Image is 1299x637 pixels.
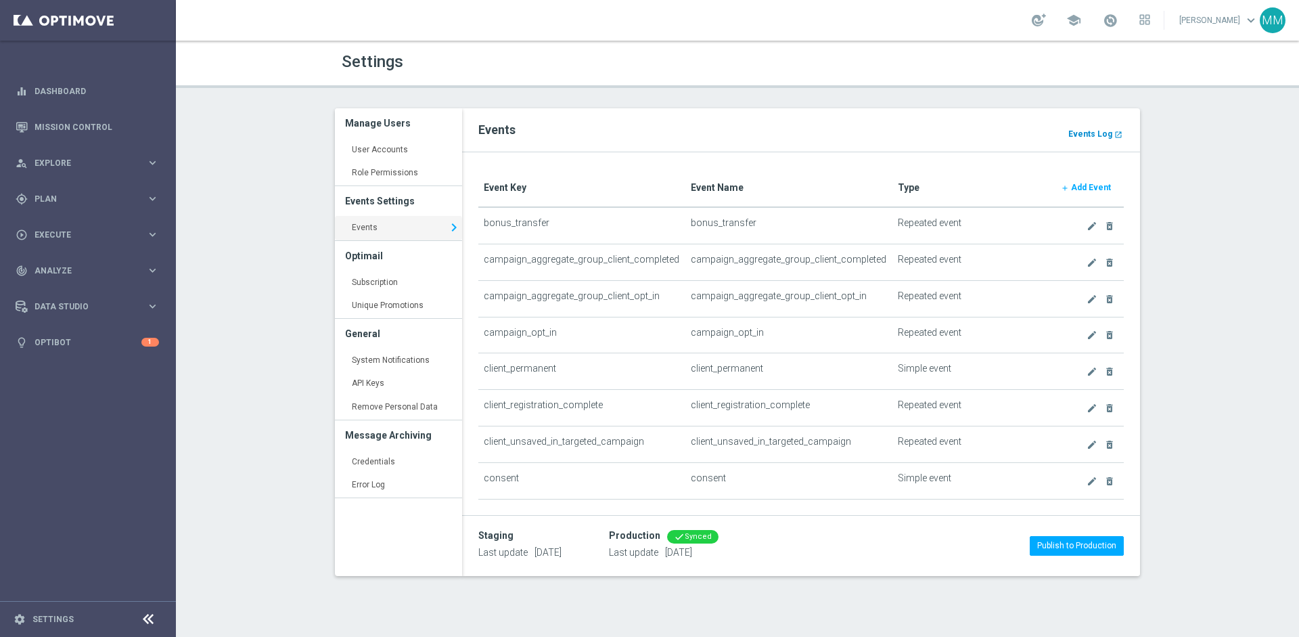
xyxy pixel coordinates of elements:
[478,169,685,207] th: Event Key
[15,337,160,348] button: lightbulb Optibot 1
[16,301,146,313] div: Data Studio
[478,499,685,535] td: deposit
[1104,221,1115,232] i: delete_forever
[478,317,685,353] td: campaign_opt_in
[1104,294,1115,305] i: delete_forever
[1087,403,1097,414] i: create
[335,473,462,498] a: Error Log
[16,324,159,360] div: Optibot
[685,390,892,426] td: client_registration_complete
[1087,294,1097,305] i: create
[1061,184,1069,192] i: add
[1104,257,1115,268] i: delete_forever
[335,161,462,185] a: Role Permissions
[15,158,160,169] button: person_search Explore keyboard_arrow_right
[1087,221,1097,232] i: create
[1244,13,1258,28] span: keyboard_arrow_down
[335,138,462,162] a: User Accounts
[16,336,28,349] i: lightbulb
[35,109,159,145] a: Mission Control
[15,265,160,276] button: track_changes Analyze keyboard_arrow_right
[345,186,452,216] h3: Events Settings
[16,73,159,109] div: Dashboard
[15,86,160,97] button: equalizer Dashboard
[685,499,892,535] td: deposit
[685,244,892,281] td: campaign_aggregate_group_client_completed
[892,169,1048,207] th: Type
[892,317,1048,353] td: Repeated event
[1104,366,1115,377] i: delete_forever
[446,217,462,238] i: keyboard_arrow_right
[478,353,685,390] td: client_permanent
[685,207,892,244] td: bonus_transfer
[146,228,159,241] i: keyboard_arrow_right
[15,122,160,133] button: Mission Control
[685,462,892,499] td: consent
[534,547,562,558] span: [DATE]
[15,229,160,240] div: play_circle_outline Execute keyboard_arrow_right
[16,157,146,169] div: Explore
[15,194,160,204] button: gps_fixed Plan keyboard_arrow_right
[1104,439,1115,450] i: delete_forever
[345,108,452,138] h3: Manage Users
[685,317,892,353] td: campaign_opt_in
[35,324,141,360] a: Optibot
[16,85,28,97] i: equalizer
[685,353,892,390] td: client_permanent
[16,193,28,205] i: gps_fixed
[685,169,892,207] th: Event Name
[1030,536,1124,555] button: Publish to Production
[892,280,1048,317] td: Repeated event
[16,265,28,277] i: track_changes
[892,207,1048,244] td: Repeated event
[146,264,159,277] i: keyboard_arrow_right
[16,109,159,145] div: Mission Control
[146,300,159,313] i: keyboard_arrow_right
[685,280,892,317] td: campaign_aggregate_group_client_opt_in
[146,192,159,205] i: keyboard_arrow_right
[1087,257,1097,268] i: create
[1104,476,1115,487] i: delete_forever
[141,338,159,347] div: 1
[609,546,719,558] p: Last update
[35,267,146,275] span: Analyze
[335,349,462,373] a: System Notifications
[1087,439,1097,450] i: create
[892,426,1048,462] td: Repeated event
[16,229,28,241] i: play_circle_outline
[14,613,26,625] i: settings
[1260,7,1285,33] div: MM
[32,615,74,623] a: Settings
[1066,13,1081,28] span: school
[478,462,685,499] td: consent
[335,294,462,318] a: Unique Promotions
[335,271,462,295] a: Subscription
[1104,403,1115,414] i: delete_forever
[674,531,685,542] i: done
[685,532,712,541] span: Synced
[478,280,685,317] td: campaign_aggregate_group_client_opt_in
[1087,330,1097,341] i: create
[35,73,159,109] a: Dashboard
[335,450,462,475] a: Credentials
[335,216,462,240] a: Events
[16,229,146,241] div: Execute
[478,207,685,244] td: bonus_transfer
[665,547,692,558] span: [DATE]
[335,395,462,420] a: Remove Personal Data
[1178,10,1260,30] a: [PERSON_NAME]keyboard_arrow_down
[892,390,1048,426] td: Repeated event
[35,195,146,203] span: Plan
[345,241,452,271] h3: Optimail
[35,159,146,167] span: Explore
[892,499,1048,535] td: Repeated event
[478,546,562,558] p: Last update
[35,303,146,311] span: Data Studio
[335,372,462,396] a: API Keys
[15,301,160,312] button: Data Studio keyboard_arrow_right
[35,231,146,239] span: Execute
